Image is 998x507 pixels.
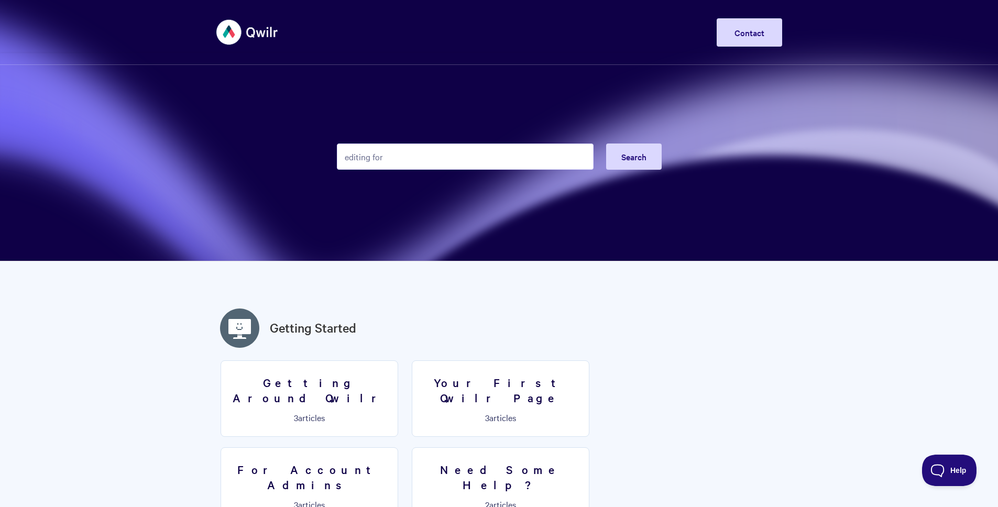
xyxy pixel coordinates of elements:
a: Your First Qwilr Page 3articles [412,360,589,437]
span: 3 [294,412,298,423]
input: Search the knowledge base [337,144,594,170]
h3: Need Some Help? [419,462,583,492]
iframe: Toggle Customer Support [922,455,977,486]
h3: Your First Qwilr Page [419,375,583,405]
p: articles [419,413,583,422]
a: Getting Started [270,318,356,337]
img: Qwilr Help Center [216,13,279,52]
h3: For Account Admins [227,462,391,492]
h3: Getting Around Qwilr [227,375,391,405]
p: articles [227,413,391,422]
a: Getting Around Qwilr 3articles [221,360,398,437]
a: Contact [717,18,782,47]
span: Search [621,151,646,162]
button: Search [606,144,662,170]
span: 3 [485,412,489,423]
